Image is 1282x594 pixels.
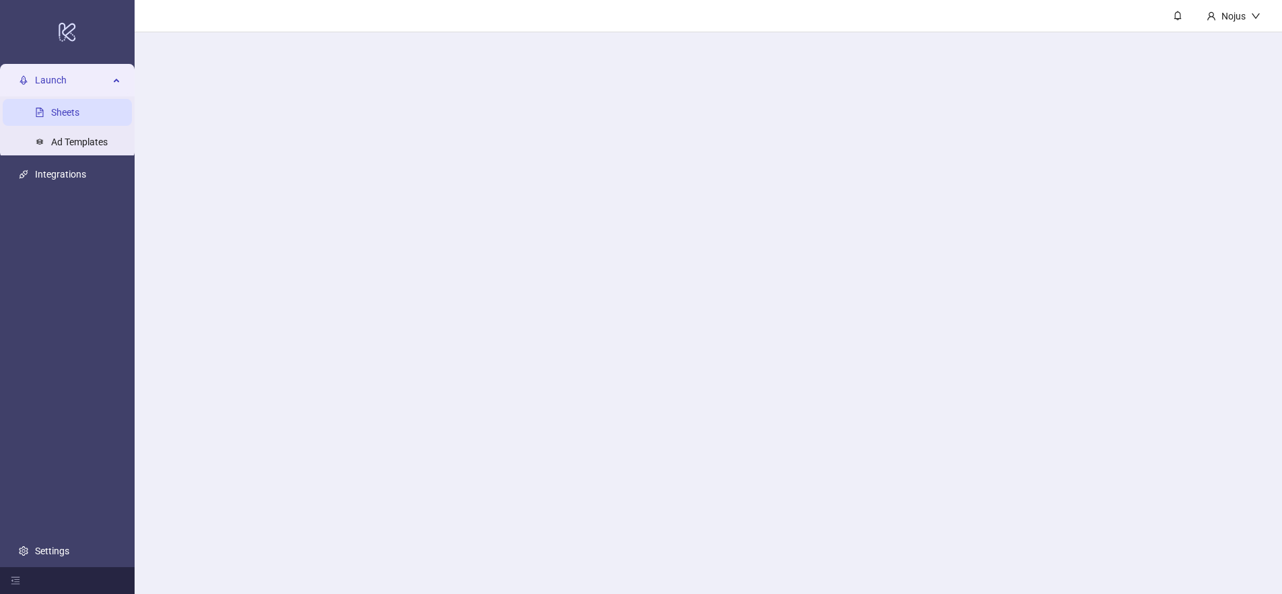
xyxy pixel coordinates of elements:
span: bell [1173,11,1182,20]
a: Integrations [35,169,86,180]
span: down [1251,11,1260,21]
a: Sheets [51,107,79,118]
span: user [1207,11,1216,21]
div: Nojus [1216,9,1251,24]
span: Launch [35,67,109,94]
a: Settings [35,546,69,556]
a: Ad Templates [51,137,108,147]
span: menu-fold [11,576,20,585]
span: rocket [19,75,28,85]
